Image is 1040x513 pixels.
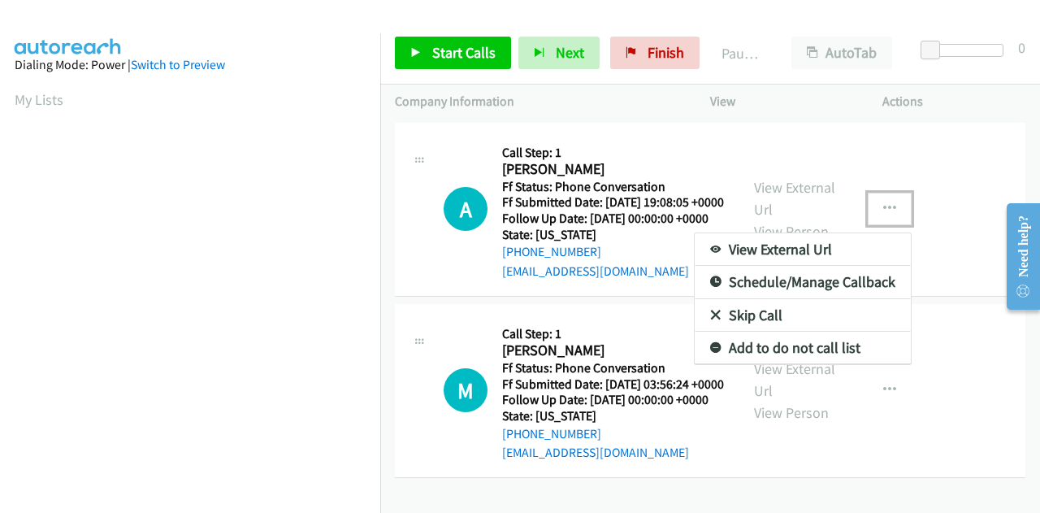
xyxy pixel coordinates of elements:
a: View External Url [695,233,911,266]
a: Switch to Preview [131,57,225,72]
iframe: Resource Center [994,192,1040,321]
div: The call is yet to be attempted [444,368,487,412]
a: Skip Call [695,299,911,332]
a: Schedule/Manage Callback [695,266,911,298]
div: Dialing Mode: Power | [15,55,366,75]
a: My Lists [15,90,63,109]
a: Add to do not call list [695,332,911,364]
h1: M [444,368,487,412]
